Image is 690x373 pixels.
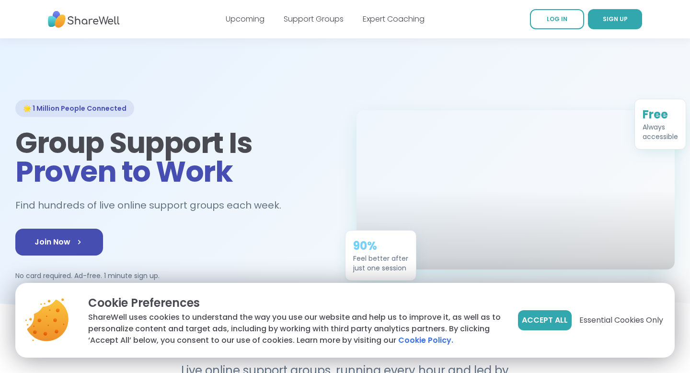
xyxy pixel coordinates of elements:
h1: Group Support Is [15,128,333,186]
div: Free [643,107,678,122]
a: LOG IN [530,9,584,29]
a: Join Now [15,229,103,256]
div: Feel better after just one session [353,254,408,273]
p: Cookie Preferences [88,294,503,312]
a: Cookie Policy. [398,335,453,346]
div: 🌟 1 Million People Connected [15,100,134,117]
p: No card required. Ad-free. 1 minute sign up. [15,271,333,280]
img: ShareWell Nav Logo [48,6,120,33]
p: ShareWell uses cookies to understand the way you use our website and help us to improve it, as we... [88,312,503,346]
span: Proven to Work [15,152,232,192]
div: 90% [353,238,408,254]
span: Essential Cookies Only [579,315,663,326]
div: Always accessible [643,122,678,141]
h2: Find hundreds of live online support groups each week. [15,198,291,213]
button: Accept All [518,310,572,330]
a: Support Groups [284,13,344,24]
span: Join Now [34,236,84,248]
a: Upcoming [226,13,264,24]
a: Expert Coaching [363,13,425,24]
span: Accept All [522,315,568,326]
span: LOG IN [547,15,567,23]
a: SIGN UP [588,9,642,29]
span: SIGN UP [603,15,628,23]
